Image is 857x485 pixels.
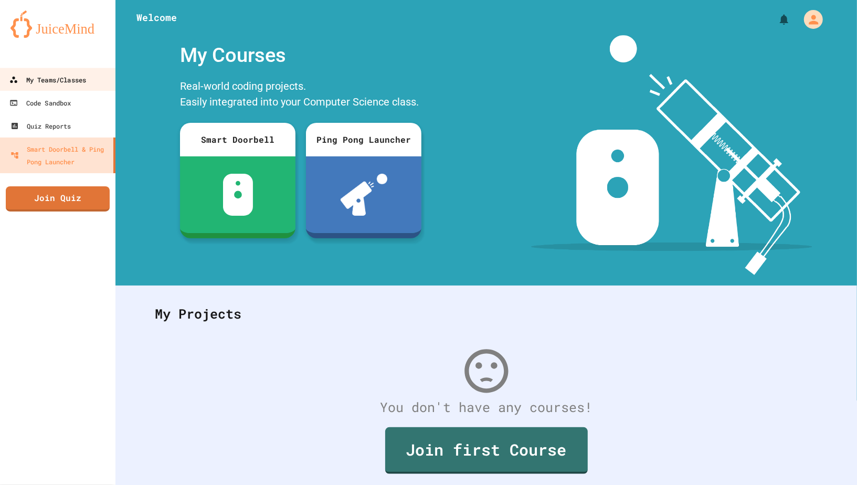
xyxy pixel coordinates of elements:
[144,397,828,417] div: You don't have any courses!
[341,174,387,216] img: ppl-with-ball.png
[180,123,295,156] div: Smart Doorbell
[175,76,427,115] div: Real-world coding projects. Easily integrated into your Computer Science class.
[758,10,793,28] div: My Notifications
[793,7,826,31] div: My Account
[385,427,588,474] a: Join first Course
[10,10,105,38] img: logo-orange.svg
[10,120,71,132] div: Quiz Reports
[144,293,828,334] div: My Projects
[175,35,427,76] div: My Courses
[223,174,253,216] img: sdb-white.svg
[6,186,110,212] a: Join Quiz
[306,123,421,156] div: Ping Pong Launcher
[10,143,109,168] div: Smart Doorbell & Ping Pong Launcher
[9,73,86,87] div: My Teams/Classes
[9,97,71,110] div: Code Sandbox
[531,35,812,275] img: banner-image-my-projects.png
